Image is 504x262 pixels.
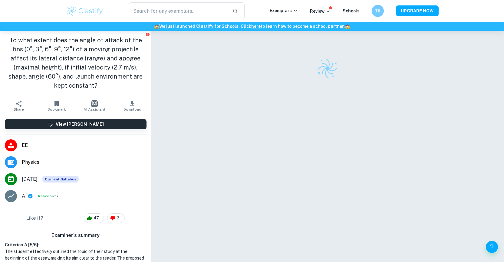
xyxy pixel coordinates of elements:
a: Schools [343,8,360,13]
span: 🏫 [345,24,350,29]
span: Current Syllabus [42,176,79,183]
button: Help and Feedback [486,241,498,253]
button: TK [372,5,384,17]
p: A [22,192,25,200]
span: EE [22,142,147,149]
button: Breakdown [37,193,57,199]
p: Review [310,8,331,15]
span: Share [14,107,24,112]
img: AI Assistant [91,100,98,107]
h6: Like it? [26,215,43,222]
button: Download [114,97,151,114]
span: AI Assistant [84,107,105,112]
button: AI Assistant [76,97,114,114]
span: 3 [114,215,123,221]
input: Search for any exemplars... [129,2,228,19]
span: Physics [22,159,147,166]
button: View [PERSON_NAME] [5,119,147,129]
div: This exemplar is based on the current syllabus. Feel free to refer to it for inspiration/ideas wh... [42,176,79,183]
button: Report issue [146,32,150,37]
img: Clastify logo [66,5,104,17]
span: [DATE] [22,176,38,183]
h6: We just launched Clastify for Schools. Click to learn how to become a school partner. [1,23,503,30]
img: Clastify logo [315,56,340,81]
p: Exemplars [270,7,298,14]
span: Download [124,107,141,112]
span: 47 [90,215,102,221]
span: Bookmark [48,107,66,112]
span: 🏫 [154,24,159,29]
h6: TK [374,8,381,14]
button: Bookmark [38,97,76,114]
button: UPGRADE NOW [396,5,439,16]
h1: To what extent does the angle of attack of the fins (0°, 3°, 6°, 9°, 12°) of a moving projectile ... [5,36,147,90]
span: ( ) [35,193,58,199]
a: here [251,24,261,29]
h6: View [PERSON_NAME] [56,121,104,128]
h6: Examiner's summary [2,232,149,239]
h6: Criterion A [ 5 / 6 ]: [5,241,147,248]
